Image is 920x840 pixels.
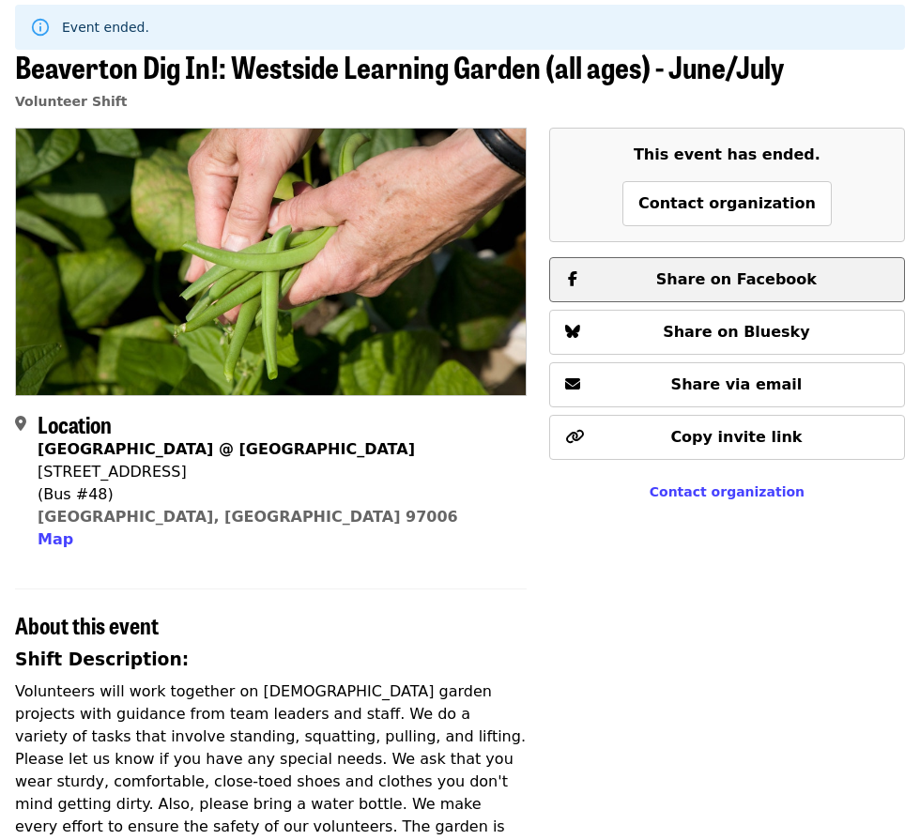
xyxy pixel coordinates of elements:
img: Beaverton Dig In!: Westside Learning Garden (all ages) - June/July organized by Oregon Food Bank [16,129,526,395]
button: Share via email [549,362,905,407]
a: [GEOGRAPHIC_DATA], [GEOGRAPHIC_DATA] 97006 [38,508,458,526]
button: Share on Facebook [549,257,905,302]
span: About this event [15,608,159,641]
span: Share on Bluesky [663,323,810,341]
i: map-marker-alt icon [15,415,26,433]
button: Share on Bluesky [549,310,905,355]
button: Contact organization [622,181,832,226]
button: Map [38,528,73,551]
strong: Shift Description: [15,649,189,669]
div: (Bus #48) [38,483,458,506]
div: [STREET_ADDRESS] [38,461,458,483]
a: Volunteer Shift [15,94,128,109]
span: This event has ended. [634,145,820,163]
a: Contact organization [650,484,805,499]
span: Map [38,530,73,548]
span: Share on Facebook [656,270,817,288]
span: Share via email [671,375,803,393]
span: Beaverton Dig In!: Westside Learning Garden (all ages) - June/July [15,44,784,88]
span: Event ended. [62,20,149,35]
strong: [GEOGRAPHIC_DATA] @ [GEOGRAPHIC_DATA] [38,440,415,458]
span: Location [38,407,112,440]
span: Copy invite link [670,428,802,446]
span: Contact organization [638,194,816,212]
button: Copy invite link [549,415,905,460]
